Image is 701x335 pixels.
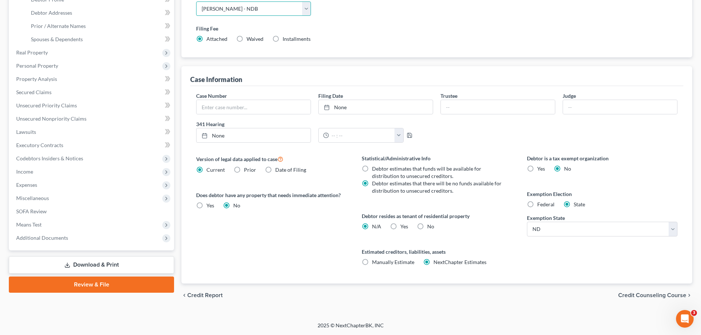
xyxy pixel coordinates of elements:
label: Debtor is a tax exempt organization [527,154,677,162]
label: Judge [563,92,576,100]
input: -- : -- [329,128,395,142]
a: Lawsuits [10,125,174,139]
span: Prior / Alternate Names [31,23,86,29]
span: No [233,202,240,209]
label: Does debtor have any property that needs immediate attention? [196,191,347,199]
span: Attached [206,36,227,42]
span: Unsecured Priority Claims [16,102,77,108]
span: NextChapter Estimates [433,259,486,265]
span: Credit Counseling Course [618,292,686,298]
a: Spouses & Dependents [25,33,174,46]
span: Yes [400,223,408,229]
label: Trustee [440,92,457,100]
button: chevron_left Credit Report [181,292,223,298]
a: Secured Claims [10,86,174,99]
div: Case Information [190,75,242,84]
a: SOFA Review [10,205,174,218]
a: None [197,128,311,142]
input: Enter case number... [197,100,311,114]
div: 2025 © NextChapterBK, INC [141,322,560,335]
span: Miscellaneous [16,195,49,201]
label: Case Number [196,92,227,100]
span: Yes [206,202,214,209]
span: Codebtors Insiders & Notices [16,155,83,161]
label: Filing Fee [196,25,677,32]
a: None [319,100,433,114]
span: Unsecured Nonpriority Claims [16,115,86,122]
span: Means Test [16,221,42,228]
label: 341 Hearing [192,120,437,128]
span: Debtor Addresses [31,10,72,16]
span: Installments [283,36,311,42]
label: Exemption Election [527,190,677,198]
a: Executory Contracts [10,139,174,152]
label: Statistical/Administrative Info [362,154,512,162]
span: Property Analysis [16,76,57,82]
iframe: Intercom live chat [676,310,694,328]
a: Prior / Alternate Names [25,19,174,33]
span: Real Property [16,49,48,56]
span: No [564,165,571,172]
label: Version of legal data applied to case [196,154,347,163]
label: Estimated creditors, liabilities, assets [362,248,512,256]
span: Debtor estimates that funds will be available for distribution to unsecured creditors. [372,165,481,179]
span: Credit Report [187,292,223,298]
span: SOFA Review [16,208,47,214]
i: chevron_right [686,292,692,298]
a: Unsecured Priority Claims [10,99,174,112]
span: Income [16,168,33,175]
a: Debtor Addresses [25,6,174,19]
span: Personal Property [16,63,58,69]
a: Unsecured Nonpriority Claims [10,112,174,125]
a: Property Analysis [10,72,174,86]
span: Executory Contracts [16,142,63,148]
span: Debtor estimates that there will be no funds available for distribution to unsecured creditors. [372,180,502,194]
span: No [427,223,434,229]
button: Credit Counseling Course chevron_right [618,292,692,298]
span: Secured Claims [16,89,52,95]
span: Date of Filing [275,167,306,173]
span: State [574,201,585,207]
label: Exemption State [527,214,565,222]
span: Prior [244,167,256,173]
span: Federal [537,201,555,207]
input: -- [563,100,677,114]
a: Review & File [9,277,174,293]
a: Download & Print [9,256,174,274]
label: Filing Date [318,92,343,100]
i: chevron_left [181,292,187,298]
span: 3 [691,310,697,316]
label: Debtor resides as tenant of residential property [362,212,512,220]
span: N/A [372,223,381,229]
input: -- [441,100,555,114]
span: Manually Estimate [372,259,414,265]
span: Lawsuits [16,129,36,135]
span: Current [206,167,225,173]
span: Yes [537,165,545,172]
span: Waived [247,36,263,42]
span: Expenses [16,182,37,188]
span: Spouses & Dependents [31,36,83,42]
span: Additional Documents [16,235,68,241]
